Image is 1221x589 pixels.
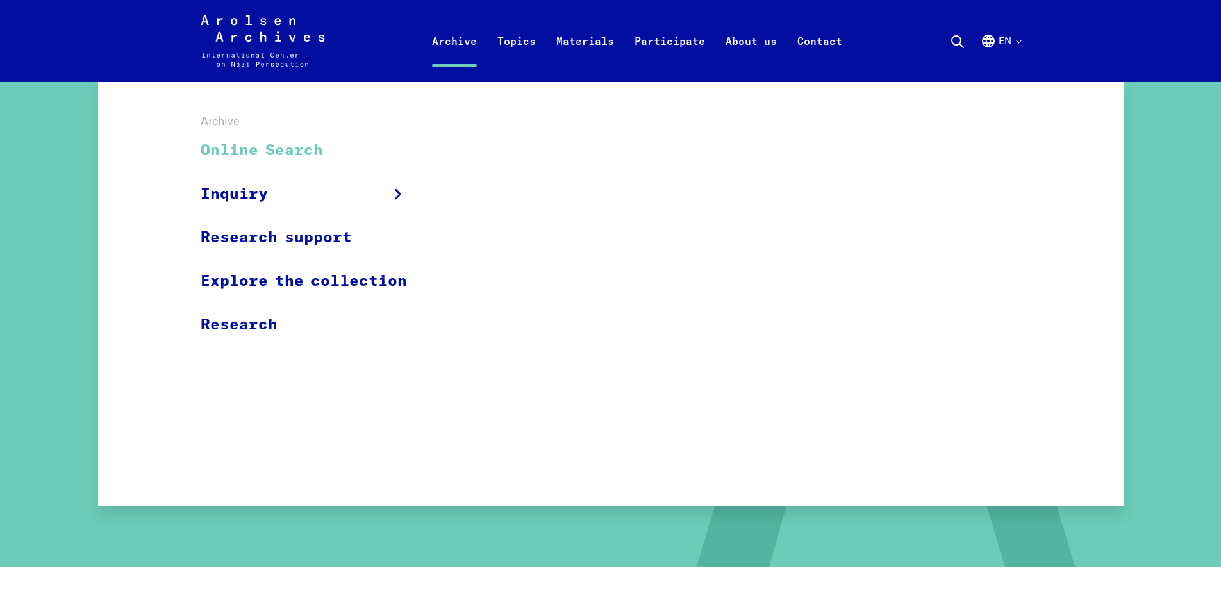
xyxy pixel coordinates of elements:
[201,260,424,303] a: Explore the collection
[422,31,487,82] a: Archive
[201,172,424,216] a: Inquiry
[981,33,1021,79] button: English, language selection
[201,129,424,172] a: Online Search
[201,129,424,346] ul: Archive
[201,183,268,206] span: Inquiry
[787,31,852,82] a: Contact
[487,31,546,82] a: Topics
[422,15,852,67] nav: Primary
[546,31,624,82] a: Materials
[624,31,715,82] a: Participate
[201,303,424,346] a: Research
[201,216,424,260] a: Research support
[715,31,787,82] a: About us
